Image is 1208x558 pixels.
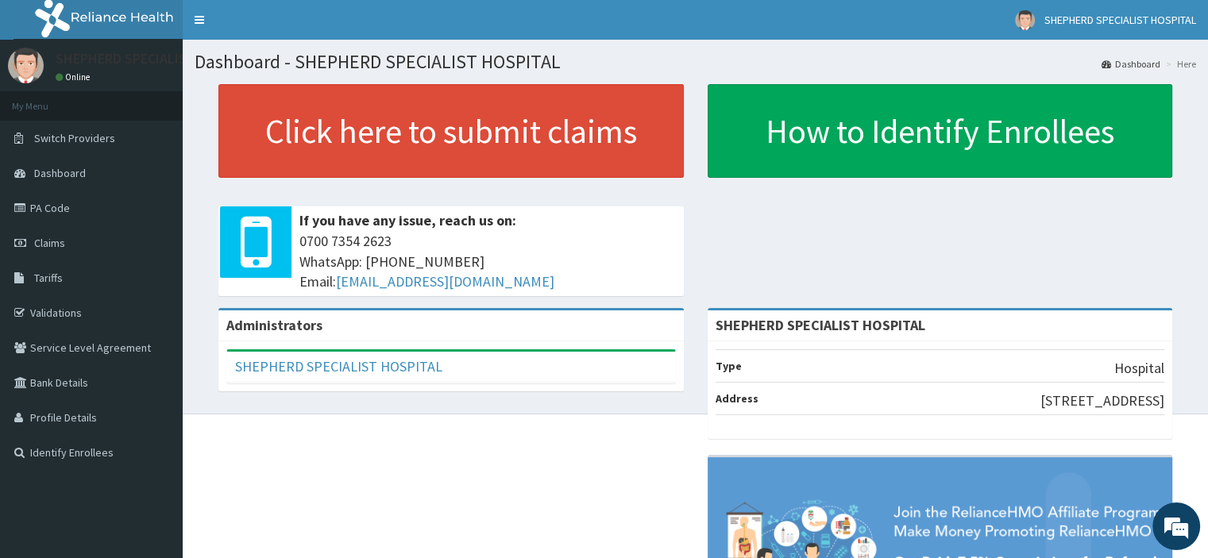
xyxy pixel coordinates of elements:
a: [EMAIL_ADDRESS][DOMAIN_NAME] [336,272,554,291]
a: Online [56,71,94,83]
img: User Image [1015,10,1035,30]
li: Here [1162,57,1196,71]
a: How to Identify Enrollees [708,84,1173,178]
div: Minimize live chat window [261,8,299,46]
b: If you have any issue, reach us on: [299,211,516,229]
b: Administrators [226,316,322,334]
b: Address [716,391,758,406]
span: 0700 7354 2623 WhatsApp: [PHONE_NUMBER] Email: [299,231,676,292]
b: Type [716,359,742,373]
strong: SHEPHERD SPECIALIST HOSPITAL [716,316,925,334]
img: User Image [8,48,44,83]
div: Chat with us now [83,89,267,110]
img: d_794563401_company_1708531726252_794563401 [29,79,64,119]
a: Click here to submit claims [218,84,684,178]
span: Dashboard [34,166,86,180]
p: [STREET_ADDRESS] [1040,391,1164,411]
span: Switch Providers [34,131,115,145]
h1: Dashboard - SHEPHERD SPECIALIST HOSPITAL [195,52,1196,72]
span: Tariffs [34,271,63,285]
p: Hospital [1114,358,1164,379]
a: SHEPHERD SPECIALIST HOSPITAL [235,357,442,375]
span: SHEPHERD SPECIALIST HOSPITAL [1044,13,1196,27]
textarea: Type your message and hit 'Enter' [8,382,303,437]
span: Claims [34,236,65,250]
a: Dashboard [1102,57,1160,71]
span: We're online! [92,174,219,334]
p: SHEPHERD SPECIALIST HOSPITAL [56,52,261,66]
